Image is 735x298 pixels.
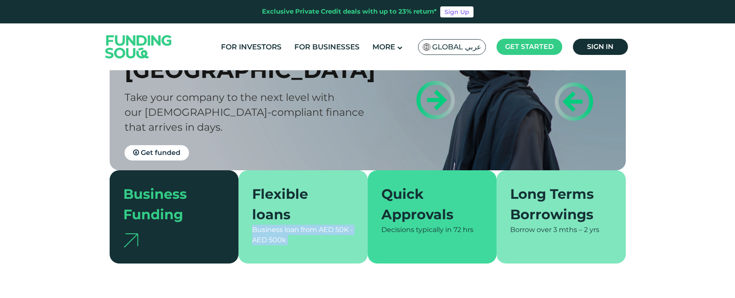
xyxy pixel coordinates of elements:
span: Sign in [587,43,613,51]
span: Decisions typically in [381,226,452,234]
a: For Businesses [292,40,362,54]
span: Get funded [141,149,180,157]
span: Borrow over [510,226,552,234]
span: Take your company to the next level with our [DEMOGRAPHIC_DATA]-compliant finance that arrives in... [125,91,364,133]
div: Long Terms Borrowings [510,184,602,225]
span: 3 mths – 2 yrs [553,226,599,234]
div: Exclusive Private Credit deals with up to 23% return* [262,7,437,17]
div: Flexible loans [252,184,344,225]
span: More [372,43,395,51]
div: Quick Approvals [381,184,473,225]
img: arrow [123,233,138,247]
img: Logo [97,25,180,68]
span: Global عربي [432,42,481,52]
img: SA Flag [423,43,430,51]
span: 72 hrs [453,226,474,234]
a: Sign Up [440,6,474,17]
span: Get started [505,43,554,51]
a: Get funded [125,145,189,160]
a: For Investors [219,40,284,54]
a: Sign in [573,39,628,55]
span: Business loan from [252,226,317,234]
div: Business Funding [123,184,215,225]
